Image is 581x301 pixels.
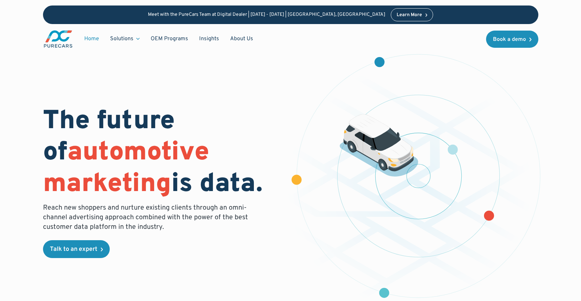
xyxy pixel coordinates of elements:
a: Learn More [391,8,433,21]
p: Meet with the PureCars Team at Digital Dealer | [DATE] - [DATE] | [GEOGRAPHIC_DATA], [GEOGRAPHIC_... [148,12,385,18]
div: Learn More [397,13,422,18]
h1: The future of is data. [43,106,282,200]
a: Book a demo [486,31,538,48]
a: Talk to an expert [43,240,110,258]
a: OEM Programs [145,32,194,45]
div: Book a demo [493,37,526,42]
a: About Us [225,32,259,45]
p: Reach new shoppers and nurture existing clients through an omni-channel advertising approach comb... [43,203,252,232]
div: Solutions [105,32,145,45]
img: illustration of a vehicle [340,114,419,177]
a: Insights [194,32,225,45]
a: main [43,30,73,48]
a: Home [79,32,105,45]
span: automotive marketing [43,136,209,201]
div: Talk to an expert [50,246,97,253]
div: Solutions [110,35,133,43]
img: purecars logo [43,30,73,48]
